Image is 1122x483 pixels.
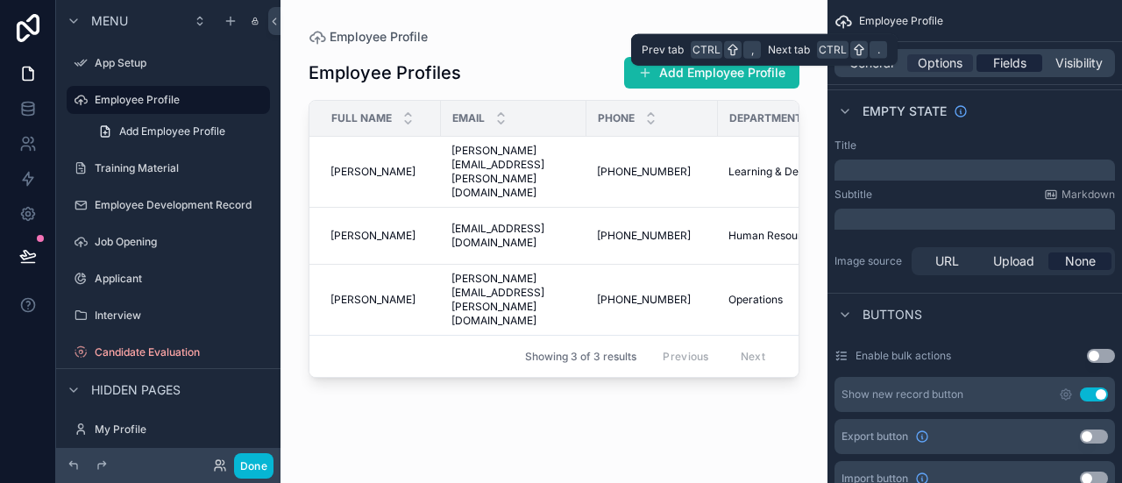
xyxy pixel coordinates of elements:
a: Applicant [67,265,270,293]
span: Menu [91,12,128,30]
span: Operations [728,293,783,307]
span: Options [918,54,962,72]
a: [PERSON_NAME][EMAIL_ADDRESS][PERSON_NAME][DOMAIN_NAME] [451,272,576,328]
label: Employee Profile [95,93,259,107]
span: Fields [993,54,1026,72]
a: Employee Profile [67,86,270,114]
span: Department [729,111,802,125]
label: Interview [95,309,266,323]
span: Markdown [1062,188,1115,202]
a: Employee Profile [309,28,428,46]
span: [PERSON_NAME] [330,165,415,179]
span: [PHONE_NUMBER] [597,165,691,179]
a: Training Material [67,154,270,182]
label: Applicant [95,272,266,286]
span: Add Employee Profile [119,124,225,139]
a: Add Employee Profile [88,117,270,146]
span: Phone [598,111,635,125]
a: Learning & Development [728,165,851,179]
span: Ctrl [691,41,722,59]
a: [PERSON_NAME] [330,165,430,179]
label: Title [834,139,856,153]
a: [PHONE_NUMBER] [597,165,707,179]
a: Human Resources [728,229,851,243]
label: App Setup [95,56,266,70]
div: scrollable content [834,209,1115,230]
span: [PERSON_NAME] [330,293,415,307]
span: Next tab [768,43,810,57]
div: Show new record button [841,387,963,401]
span: Prev tab [642,43,684,57]
a: Markdown [1044,188,1115,202]
a: [EMAIL_ADDRESS][DOMAIN_NAME] [451,222,576,250]
a: Job Opening [67,228,270,256]
span: Buttons [863,306,922,323]
button: Add Employee Profile [624,57,799,89]
span: Showing 3 of 3 results [525,350,636,364]
a: [PHONE_NUMBER] [597,293,707,307]
label: Candidate Evaluation [95,345,266,359]
label: Image source [834,254,905,268]
a: Candidate Evaluation [67,338,270,366]
span: Hidden pages [91,381,181,399]
a: [PERSON_NAME] [330,229,430,243]
span: Visibility [1055,54,1103,72]
label: Subtitle [834,188,872,202]
h1: Employee Profiles [309,60,461,85]
label: Employee Development Record [95,198,266,212]
a: [PERSON_NAME] [330,293,430,307]
span: Full Name [331,111,392,125]
span: Human Resources [728,229,820,243]
span: [PHONE_NUMBER] [597,229,691,243]
span: . [871,43,885,57]
span: Ctrl [817,41,849,59]
span: Employee Profile [330,28,428,46]
label: My Profile [95,423,266,437]
label: Training Material [95,161,266,175]
div: scrollable content [834,160,1115,181]
label: Job Opening [95,235,266,249]
a: My Profile [67,416,270,444]
span: Employee Profile [859,14,943,28]
a: [PERSON_NAME][EMAIL_ADDRESS][PERSON_NAME][DOMAIN_NAME] [451,144,576,200]
label: Enable bulk actions [856,349,951,363]
span: , [745,43,759,57]
a: Operations [728,293,851,307]
a: [PHONE_NUMBER] [597,229,707,243]
button: Done [234,453,273,479]
span: Email [452,111,485,125]
span: Empty state [863,103,947,120]
a: Employee Development Record [67,191,270,219]
span: Upload [993,252,1034,270]
a: Interview [67,302,270,330]
span: URL [935,252,959,270]
span: [PERSON_NAME] [330,229,415,243]
span: Export button [841,430,908,444]
span: [PHONE_NUMBER] [597,293,691,307]
span: None [1065,252,1096,270]
a: App Setup [67,49,270,77]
